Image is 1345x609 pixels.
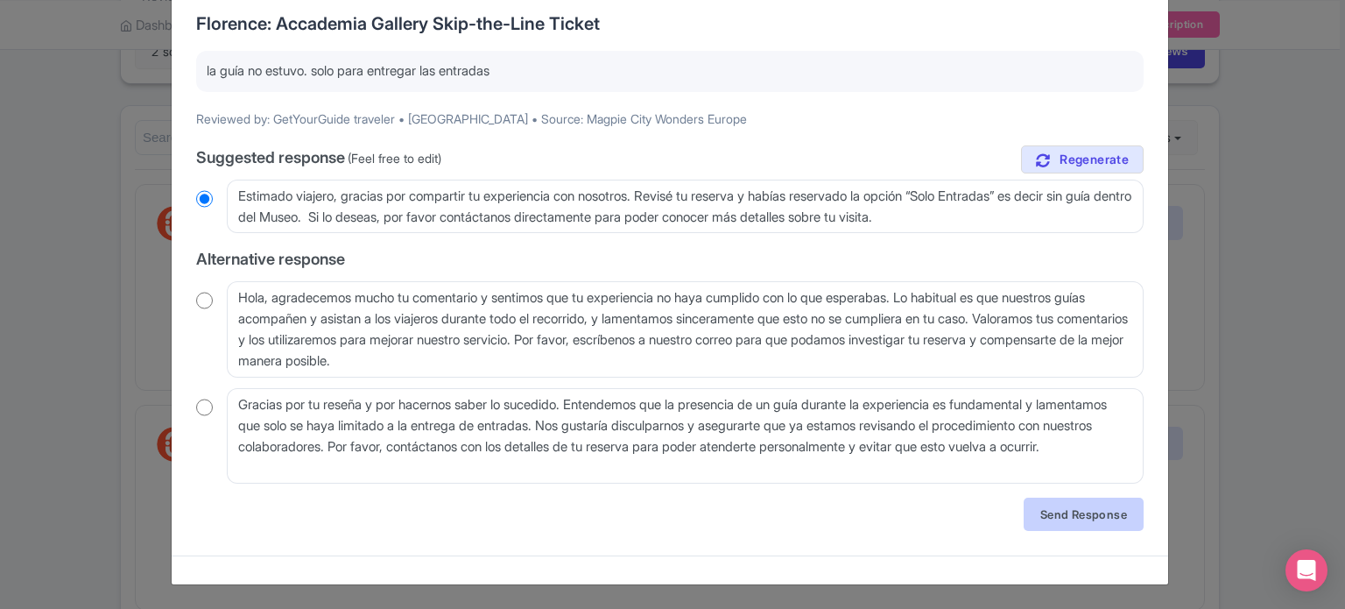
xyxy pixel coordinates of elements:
div: Open Intercom Messenger [1285,549,1327,591]
span: Suggested response [196,148,345,166]
a: Send Response [1024,498,1144,531]
textarea: Hola, agradecemos mucho tu comentario y sentimos que tu experiencia no haya cumplido con lo que e... [227,281,1144,378]
span: (Feel free to edit) [348,151,441,166]
p: Reviewed by: GetYourGuide traveler • [GEOGRAPHIC_DATA] • Source: Magpie City Wonders Europe [196,110,1144,128]
textarea: Gracias por tu reseña y por hacernos saber lo sucedido. Entendemos que la presencia de un guía du... [227,388,1144,485]
span: Alternative response [196,250,345,268]
a: Regenerate [1021,145,1144,174]
textarea: Estimado viajero, gracias por compartir tu experiencia con nosotros. Lamentamos sinceramente que ... [227,180,1144,234]
p: la guía no estuvo. solo para entregar las entradas [207,61,1133,81]
h3: Florence: Accademia Gallery Skip-the-Line Ticket [196,14,1144,33]
span: Regenerate [1060,152,1129,168]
